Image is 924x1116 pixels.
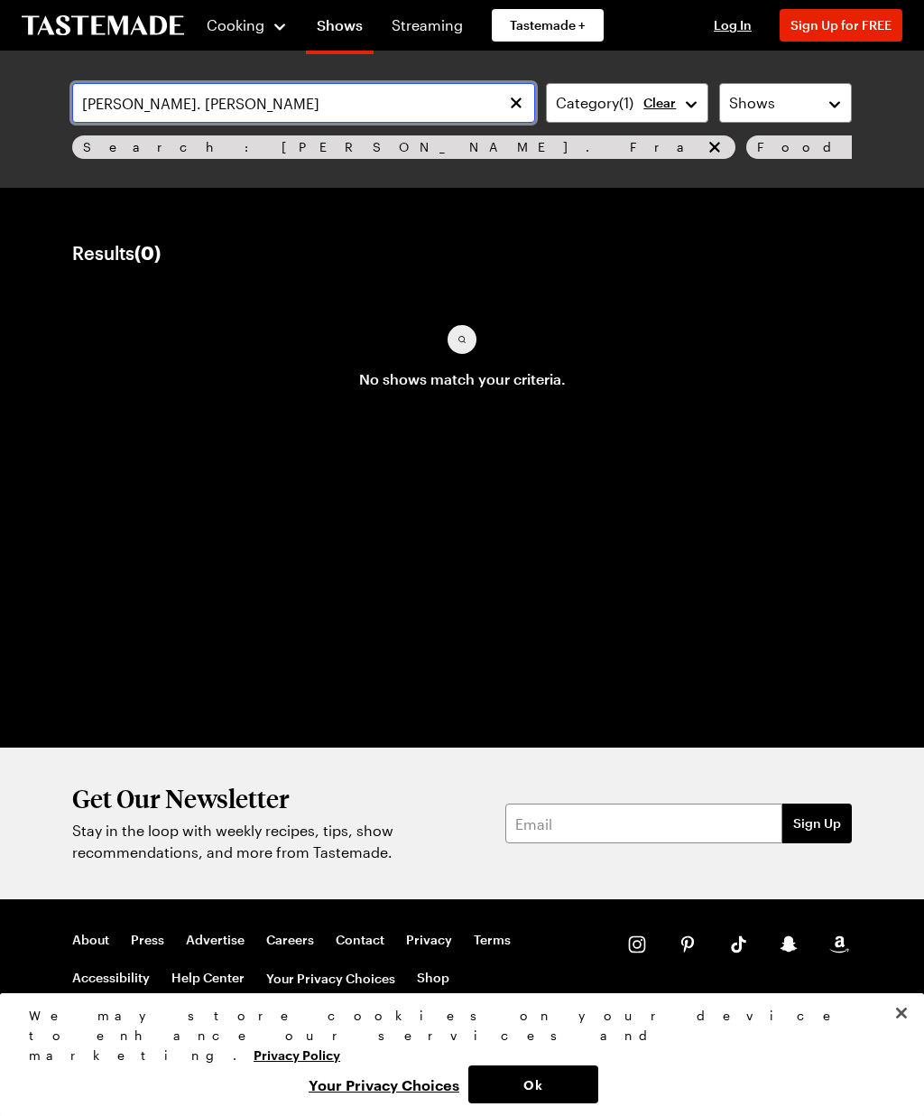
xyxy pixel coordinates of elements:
[72,970,150,988] a: Accessibility
[266,970,395,988] button: Your Privacy Choices
[510,16,586,34] span: Tastemade +
[406,932,452,948] a: Privacy
[643,95,676,111] p: Clear
[72,932,109,948] a: About
[782,804,852,843] button: Sign Up
[22,15,184,36] a: To Tastemade Home Page
[72,932,592,988] nav: Footer
[417,970,449,988] a: Shop
[714,17,752,33] span: Log In
[882,993,921,1033] button: Close
[780,9,902,42] button: Sign Up for FREE
[83,137,701,157] span: Search: [PERSON_NAME]. Fra
[72,83,535,123] input: Search
[729,92,775,114] span: Shows
[556,92,671,114] div: Category ( 1 )
[300,1065,468,1103] button: Your Privacy Choices
[359,368,566,390] p: No shows match your criteria.
[336,932,384,948] a: Contact
[171,970,245,988] a: Help Center
[134,242,161,264] span: ( 0 )
[29,1006,880,1103] div: Privacy
[426,325,498,354] img: Missing content placeholder
[29,1006,880,1065] div: We may store cookies on your device to enhance our services and marketing.
[72,784,494,813] h2: Get Our Newsletter
[546,83,708,123] button: Category(1)
[492,9,604,42] a: Tastemade +
[131,932,164,948] a: Press
[697,16,769,34] button: Log In
[643,95,676,111] button: Clear Category filter
[505,804,782,843] input: Email
[207,16,264,33] span: Cooking
[719,83,852,123] button: Shows
[468,1065,598,1103] button: Ok
[72,820,494,863] p: Stay in the loop with weekly recipes, tips, show recommendations, and more from Tastemade.
[306,4,374,54] a: Shows
[757,137,849,157] span: Food
[790,17,892,33] span: Sign Up for FREE
[705,137,725,157] button: remove Search: Lee. Fra
[206,4,288,47] button: Cooking
[793,814,841,832] span: Sign Up
[254,1046,340,1063] a: More information about your privacy, opens in a new tab
[474,932,511,948] a: Terms
[186,932,245,948] a: Advertise
[506,93,526,113] button: Clear search
[266,932,314,948] a: Careers
[72,242,161,264] div: Results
